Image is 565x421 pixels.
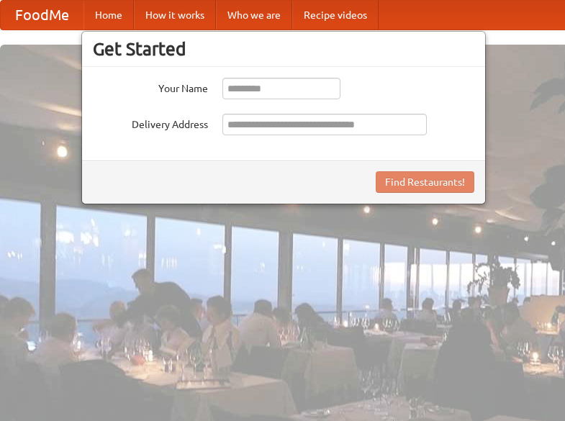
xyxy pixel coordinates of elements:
[216,1,292,30] a: Who we are
[93,114,208,132] label: Delivery Address
[93,38,474,60] h3: Get Started
[1,1,83,30] a: FoodMe
[83,1,134,30] a: Home
[134,1,216,30] a: How it works
[292,1,379,30] a: Recipe videos
[93,78,208,96] label: Your Name
[376,171,474,193] button: Find Restaurants!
